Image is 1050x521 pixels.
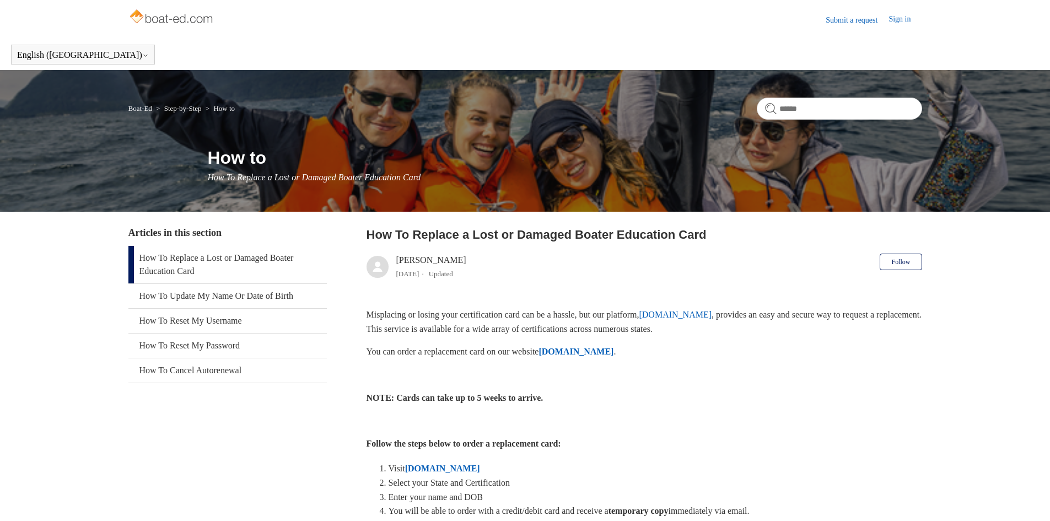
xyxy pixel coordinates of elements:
a: How To Replace a Lost or Damaged Boater Education Card [128,246,327,283]
span: You can order a replacement card on our website [367,347,539,356]
h2: How To Replace a Lost or Damaged Boater Education Card [367,225,922,244]
li: How to [203,104,235,112]
h1: How to [208,144,922,171]
a: How to [213,104,235,112]
strong: temporary copy [609,506,669,515]
span: Select your State and Certification [389,478,510,487]
span: Articles in this section [128,227,222,238]
img: Boat-Ed Help Center home page [128,7,216,29]
a: How To Reset My Username [128,309,327,333]
li: Updated [429,270,453,278]
a: Sign in [889,13,922,26]
a: [DOMAIN_NAME] [539,347,613,356]
a: How To Update My Name Or Date of Birth [128,284,327,308]
li: Boat-Ed [128,104,154,112]
a: Step-by-Step [164,104,202,112]
a: Boat-Ed [128,104,152,112]
button: Follow Article [880,254,922,270]
strong: NOTE: Cards can take up to 5 weeks to arrive. [367,393,543,402]
li: Step-by-Step [154,104,203,112]
div: [PERSON_NAME] [396,254,466,280]
a: [DOMAIN_NAME] [639,310,712,319]
a: How To Reset My Password [128,334,327,358]
span: Enter your name and DOB [389,492,483,502]
span: How To Replace a Lost or Damaged Boater Education Card [208,173,421,182]
span: Visit [389,464,405,473]
strong: Follow the steps below to order a replacement card: [367,439,561,448]
span: . [613,347,616,356]
input: Search [757,98,922,120]
p: Misplacing or losing your certification card can be a hassle, but our platform, , provides an eas... [367,308,922,336]
a: Submit a request [826,14,889,26]
time: 04/08/2025, 11:48 [396,270,419,278]
button: English ([GEOGRAPHIC_DATA]) [17,50,149,60]
a: How To Cancel Autorenewal [128,358,327,383]
span: You will be able to order with a credit/debit card and receive a immediately via email. [389,506,750,515]
a: [DOMAIN_NAME] [405,464,480,473]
